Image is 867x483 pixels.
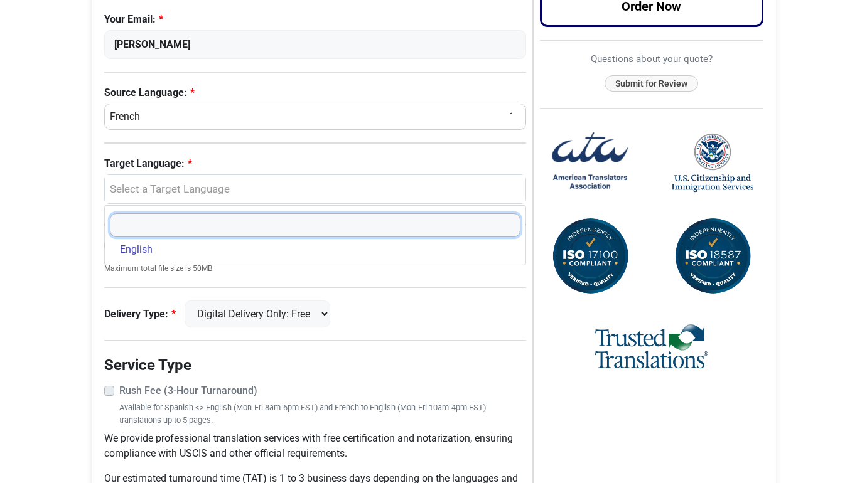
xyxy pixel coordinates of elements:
[549,122,631,203] img: American Translators Association Logo
[595,322,708,372] img: Trusted Translations Logo
[104,307,176,322] label: Delivery Type:
[110,213,521,237] input: Search
[104,12,527,27] label: Your Email:
[672,216,753,297] img: ISO 18587 Compliant Certification
[104,174,527,204] button: Select a Target Language
[605,75,698,92] button: Submit for Review
[104,156,527,171] label: Target Language:
[111,181,514,198] div: Select a Target Language
[540,53,763,65] h6: Questions about your quote?
[119,401,527,425] small: Available for Spanish <> English (Mon-Fri 8am-6pm EST) and French to English (Mon-Fri 10am-4pm ES...
[120,242,153,257] span: English
[549,216,631,297] img: ISO 17100 Compliant Certification
[672,132,753,193] img: United States Citizenship and Immigration Services Logo
[104,354,527,376] legend: Service Type
[104,85,527,100] label: Source Language:
[104,263,527,274] small: Maximum total file size is 50MB.
[119,385,257,396] strong: Rush Fee (3-Hour Turnaround)
[104,431,527,461] p: We provide professional translation services with free certification and notarization, ensuring c...
[104,30,527,59] input: Enter Your Email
